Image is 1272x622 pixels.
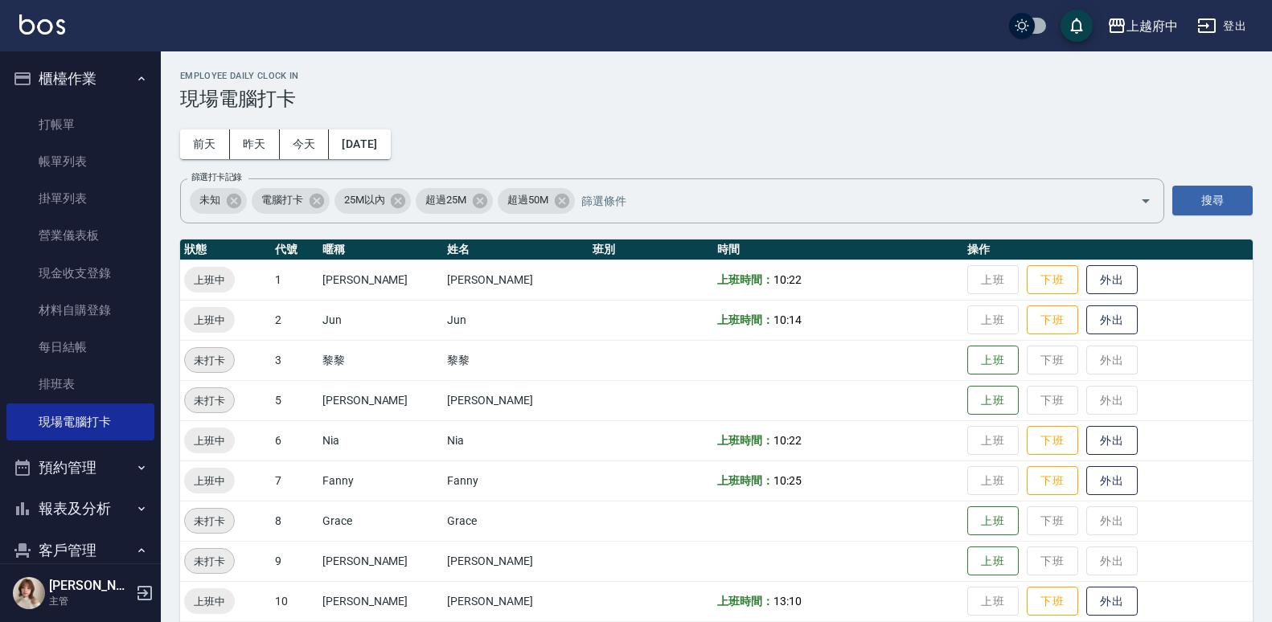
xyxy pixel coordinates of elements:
td: 2 [271,300,318,340]
span: 上班中 [184,272,235,288]
span: 上班中 [184,432,235,449]
a: 帳單列表 [6,143,154,180]
td: Grace [443,501,589,541]
span: 未打卡 [185,392,234,409]
span: 10:22 [773,434,802,447]
button: 上班 [967,346,1019,375]
a: 現金收支登錄 [6,255,154,292]
button: 外出 [1086,305,1138,335]
span: 超過25M [416,192,476,208]
a: 材料自購登錄 [6,292,154,329]
button: Open [1133,188,1159,214]
span: 10:25 [773,474,802,487]
td: Jun [443,300,589,340]
td: [PERSON_NAME] [443,541,589,581]
td: 黎黎 [318,340,443,380]
td: 黎黎 [443,340,589,380]
button: 櫃檯作業 [6,58,154,100]
td: 1 [271,260,318,300]
button: 前天 [180,129,230,159]
button: [DATE] [329,129,390,159]
b: 上班時間： [717,474,773,487]
span: 電腦打卡 [252,192,313,208]
h3: 現場電腦打卡 [180,88,1253,110]
th: 狀態 [180,239,271,260]
div: 25M以內 [334,188,412,214]
td: Grace [318,501,443,541]
div: 超過25M [416,188,493,214]
td: 6 [271,420,318,460]
button: 外出 [1086,466,1138,496]
span: 未打卡 [185,352,234,369]
td: [PERSON_NAME] [318,541,443,581]
label: 篩選打卡記錄 [191,171,242,183]
button: 上越府中 [1101,10,1184,43]
div: 超過50M [498,188,575,214]
td: [PERSON_NAME] [443,581,589,621]
span: 13:10 [773,595,802,608]
span: 上班中 [184,312,235,329]
a: 打帳單 [6,106,154,143]
span: 超過50M [498,192,558,208]
td: Nia [318,420,443,460]
td: [PERSON_NAME] [318,260,443,300]
button: 下班 [1027,305,1078,335]
img: Person [13,577,45,609]
th: 時間 [713,239,963,260]
th: 操作 [963,239,1253,260]
h2: Employee Daily Clock In [180,71,1253,81]
td: Nia [443,420,589,460]
button: 預約管理 [6,447,154,489]
a: 排班表 [6,366,154,403]
td: Fanny [318,460,443,501]
td: [PERSON_NAME] [318,581,443,621]
span: 10:22 [773,273,802,286]
h5: [PERSON_NAME] [49,578,131,594]
td: [PERSON_NAME] [318,380,443,420]
input: 篩選條件 [577,186,1112,215]
button: 下班 [1027,426,1078,456]
a: 掛單列表 [6,180,154,217]
img: Logo [19,14,65,35]
td: 10 [271,581,318,621]
td: 7 [271,460,318,501]
a: 每日結帳 [6,329,154,366]
button: 搜尋 [1172,186,1253,215]
button: 登出 [1191,11,1253,41]
button: 外出 [1086,587,1138,616]
td: 8 [271,501,318,541]
button: 上班 [967,546,1019,576]
th: 暱稱 [318,239,443,260]
b: 上班時間： [717,313,773,326]
span: 上班中 [184,593,235,610]
button: 下班 [1027,265,1078,295]
th: 代號 [271,239,318,260]
button: save [1061,10,1093,42]
button: 上班 [967,506,1019,536]
b: 上班時間： [717,595,773,608]
button: 今天 [280,129,330,159]
th: 班別 [589,239,713,260]
span: 未打卡 [185,513,234,530]
button: 外出 [1086,265,1138,295]
button: 外出 [1086,426,1138,456]
td: [PERSON_NAME] [443,260,589,300]
a: 現場電腦打卡 [6,403,154,440]
th: 姓名 [443,239,589,260]
span: 25M以內 [334,192,395,208]
div: 未知 [190,188,247,214]
td: [PERSON_NAME] [443,380,589,420]
button: 昨天 [230,129,280,159]
td: Jun [318,300,443,340]
p: 主管 [49,594,131,608]
div: 上越府中 [1126,16,1178,36]
a: 營業儀表板 [6,217,154,254]
td: 3 [271,340,318,380]
td: Fanny [443,460,589,501]
button: 報表及分析 [6,488,154,530]
b: 上班時間： [717,273,773,286]
button: 上班 [967,386,1019,415]
span: 未知 [190,192,230,208]
span: 10:14 [773,313,802,326]
button: 下班 [1027,466,1078,496]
